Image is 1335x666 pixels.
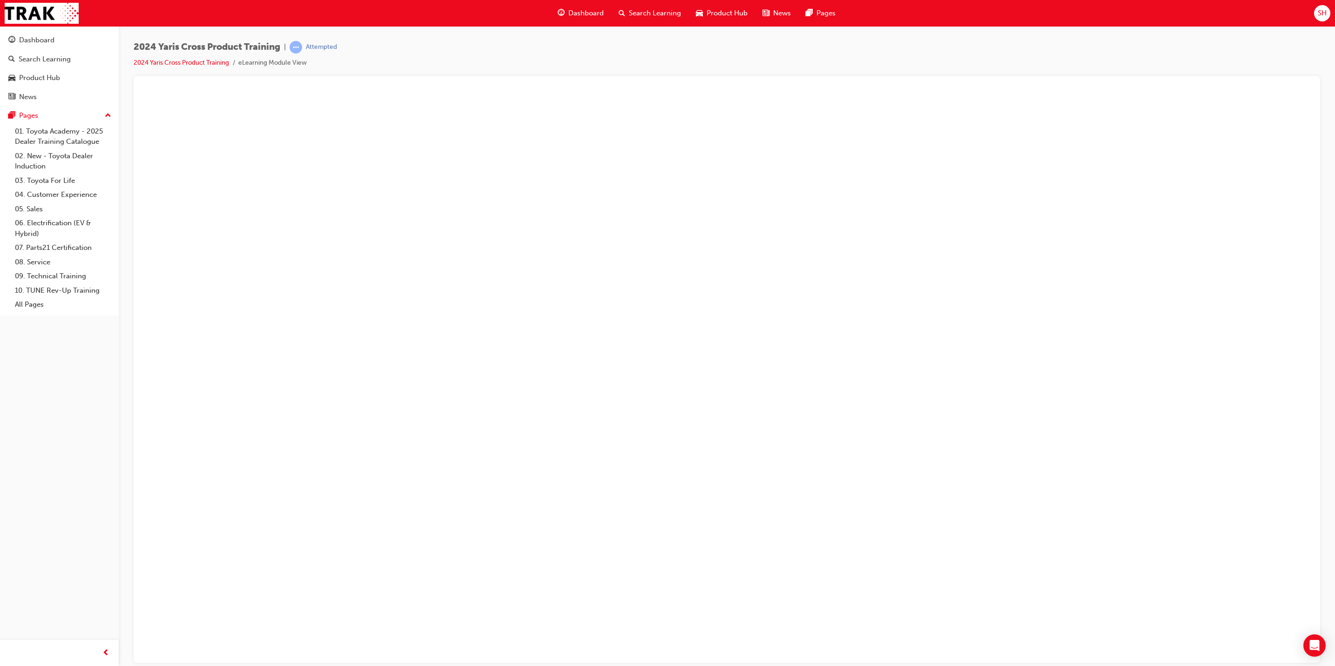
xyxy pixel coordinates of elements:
[1314,5,1330,21] button: SH
[134,59,229,67] a: 2024 Yaris Cross Product Training
[755,4,798,23] a: news-iconNews
[11,202,115,216] a: 05. Sales
[611,4,688,23] a: search-iconSearch Learning
[762,7,769,19] span: news-icon
[238,58,307,68] li: eLearning Module View
[1318,8,1327,19] span: SH
[102,647,109,659] span: prev-icon
[4,107,115,124] button: Pages
[11,216,115,241] a: 06. Electrification (EV & Hybrid)
[8,74,15,82] span: car-icon
[806,7,813,19] span: pages-icon
[4,30,115,107] button: DashboardSearch LearningProduct HubNews
[284,42,286,53] span: |
[5,3,79,24] img: Trak
[629,8,681,19] span: Search Learning
[11,124,115,149] a: 01. Toyota Academy - 2025 Dealer Training Catalogue
[4,32,115,49] a: Dashboard
[11,255,115,269] a: 08. Service
[8,93,15,101] span: news-icon
[11,241,115,255] a: 07. Parts21 Certification
[816,8,836,19] span: Pages
[8,36,15,45] span: guage-icon
[8,55,15,64] span: search-icon
[568,8,604,19] span: Dashboard
[8,112,15,120] span: pages-icon
[773,8,791,19] span: News
[696,7,703,19] span: car-icon
[11,297,115,312] a: All Pages
[19,73,60,83] div: Product Hub
[105,110,111,122] span: up-icon
[11,283,115,298] a: 10. TUNE Rev-Up Training
[306,43,337,52] div: Attempted
[707,8,748,19] span: Product Hub
[134,42,280,53] span: 2024 Yaris Cross Product Training
[4,69,115,87] a: Product Hub
[1303,634,1326,657] div: Open Intercom Messenger
[11,174,115,188] a: 03. Toyota For Life
[688,4,755,23] a: car-iconProduct Hub
[798,4,843,23] a: pages-iconPages
[19,54,71,65] div: Search Learning
[4,88,115,106] a: News
[19,92,37,102] div: News
[11,149,115,174] a: 02. New - Toyota Dealer Induction
[550,4,611,23] a: guage-iconDashboard
[11,269,115,283] a: 09. Technical Training
[19,35,54,46] div: Dashboard
[19,110,38,121] div: Pages
[290,41,302,54] span: learningRecordVerb_ATTEMPT-icon
[11,188,115,202] a: 04. Customer Experience
[619,7,625,19] span: search-icon
[558,7,565,19] span: guage-icon
[4,51,115,68] a: Search Learning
